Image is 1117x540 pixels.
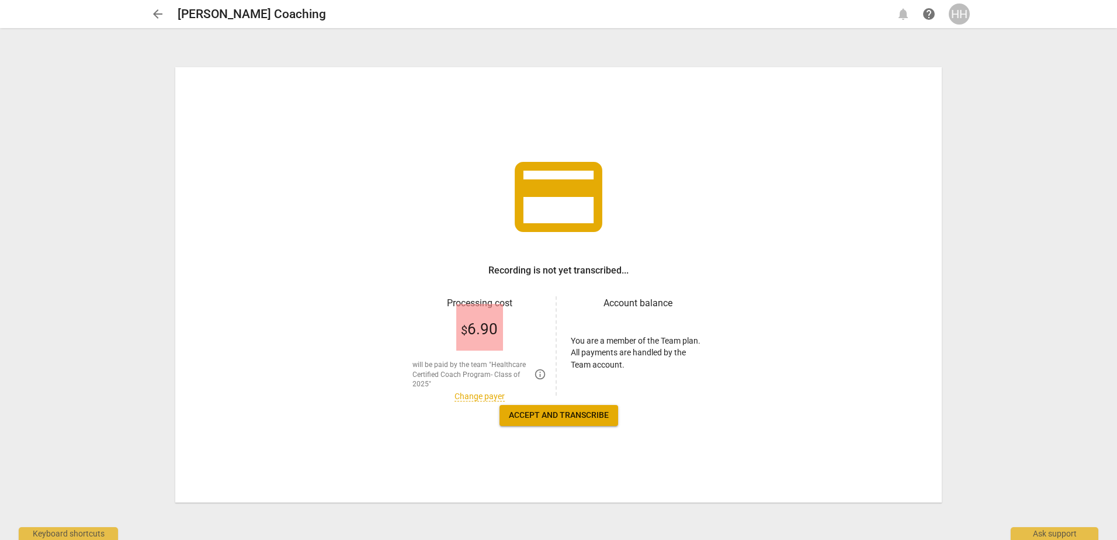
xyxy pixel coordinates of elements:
span: You are over your transcription quota. Please, contact the team administrator Healthcare Certifie... [534,368,546,380]
h3: Processing cost [412,296,546,310]
span: $ [461,323,467,337]
span: will be paid by the team "Healthcare Certified Coach Program- Class of 2025" [412,360,529,389]
span: arrow_back [151,7,165,21]
h2: [PERSON_NAME] Coaching [178,7,326,22]
h3: Recording is not yet transcribed... [488,264,629,278]
span: help [922,7,936,21]
a: Help [918,4,939,25]
div: Ask support [1011,527,1098,540]
a: Change payer [455,392,505,401]
button: HH [949,4,970,25]
h3: Account balance [571,296,705,310]
p: You are a member of the Team plan. All payments are handled by the Team account. [571,335,705,371]
button: Accept and transcribe [499,405,618,426]
span: Accept and transcribe [509,410,609,421]
div: Keyboard shortcuts [19,527,118,540]
span: credit_card [506,144,611,250]
span: 6.90 [461,321,498,338]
